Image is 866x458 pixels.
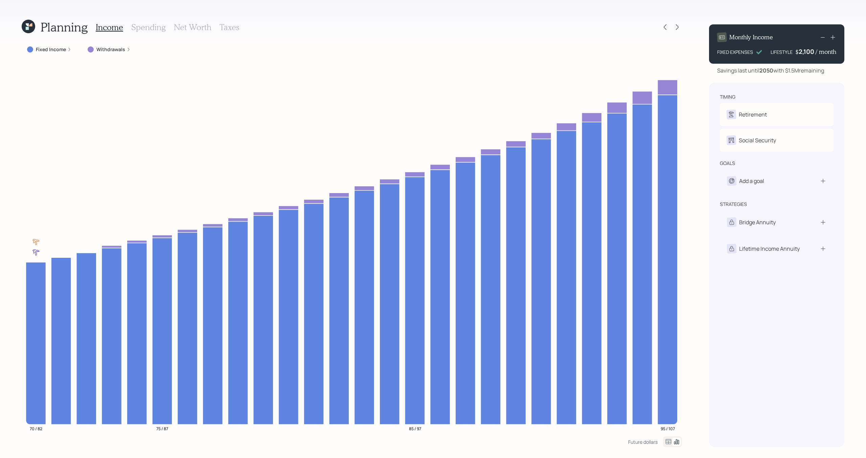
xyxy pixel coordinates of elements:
[30,425,42,431] tspan: 70 / 82
[96,46,125,53] label: Withdrawals
[816,48,836,56] h4: / month
[96,22,123,32] h3: Income
[739,245,800,253] div: Lifetime Income Annuity
[759,67,773,74] b: 2050
[720,201,747,208] div: strategies
[717,66,824,75] div: Savings last until with $1.5M remaining
[36,46,66,53] label: Fixed Income
[409,425,421,431] tspan: 85 / 97
[795,48,799,56] h4: $
[729,34,773,41] h4: Monthly Income
[739,218,776,226] div: Bridge Annuity
[41,20,88,34] h1: Planning
[220,22,239,32] h3: Taxes
[739,110,767,119] div: Retirement
[131,22,166,32] h3: Spending
[156,425,168,431] tspan: 75 / 87
[628,439,658,445] div: Future dollars
[799,47,816,56] div: 2,100
[717,48,753,56] div: FIXED EXPENSES
[720,93,735,100] div: timing
[720,160,735,167] div: goals
[771,48,793,56] div: LIFESTYLE
[739,177,764,185] div: Add a goal
[739,136,776,144] div: Social Security
[174,22,211,32] h3: Net Worth
[661,425,675,431] tspan: 95 / 107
